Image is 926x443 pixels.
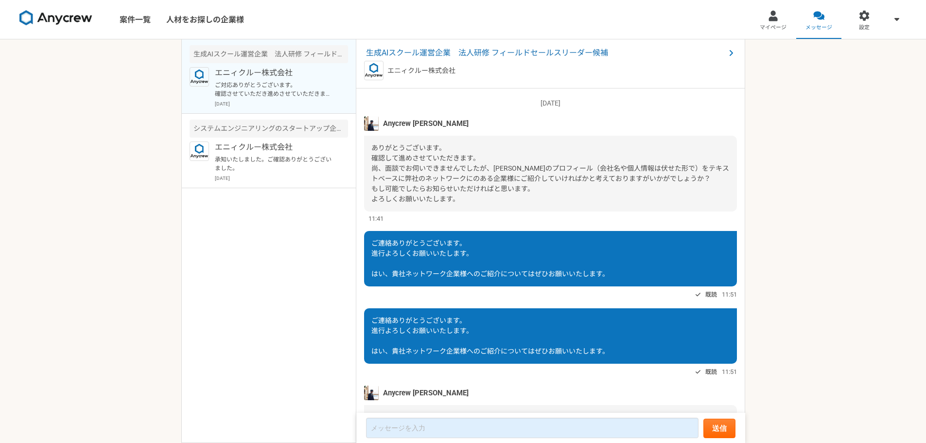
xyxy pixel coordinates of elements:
span: 設定 [859,24,870,32]
img: tomoya_yamashita.jpeg [364,386,379,400]
p: [DATE] [364,98,737,108]
img: tomoya_yamashita.jpeg [364,116,379,131]
p: [DATE] [215,100,348,107]
p: ご対応ありがとうございます。 確認させていただき進めさせていただきます。 [215,81,335,98]
span: ご連絡ありがとうございます。 進行よろしくお願いいたします。 はい、貴社ネットワーク企業様へのご紹介についてはぜひお願いいたします。 [371,317,609,355]
p: エニィクルー株式会社 [387,66,455,76]
img: logo_text_blue_01.png [364,61,384,80]
p: エニィクルー株式会社 [215,142,335,153]
span: マイページ [760,24,786,32]
div: 生成AIスクール運営企業 法人研修 フィールドセールスリーダー候補 [190,45,348,63]
p: 承知いたしました。ご確認ありがとうございました。 [215,155,335,173]
span: 11:41 [368,214,384,223]
span: 11:51 [722,367,737,376]
span: メッセージ [805,24,832,32]
button: 送信 [703,419,735,438]
span: 既読 [705,289,717,301]
img: logo_text_blue_01.png [190,67,209,87]
img: logo_text_blue_01.png [190,142,209,161]
span: Anycrew [PERSON_NAME] [383,118,469,129]
span: 生成AIスクール運営企業 法人研修 フィールドセールスリーダー候補 [366,47,725,59]
div: システムエンジニアリングのスタートアップ企業 生成AIの新規事業のセールスを募集 [190,120,348,138]
p: [DATE] [215,175,348,182]
img: 8DqYSo04kwAAAAASUVORK5CYII= [19,10,92,26]
p: エニィクルー株式会社 [215,67,335,79]
span: ありがとうございます。 確認して進めさせていただきます。 尚、面談でお伺いできませんでしたが、[PERSON_NAME]のプロフィール（会社名や個人情報は伏せた形で）をテキストベースに弊社のネッ... [371,144,729,203]
span: 既読 [705,366,717,378]
span: 11:51 [722,290,737,299]
span: ご連絡ありがとうございます。 進行よろしくお願いいたします。 はい、貴社ネットワーク企業様へのご紹介についてはぜひお願いいたします。 [371,239,609,278]
span: Anycrew [PERSON_NAME] [383,388,469,398]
